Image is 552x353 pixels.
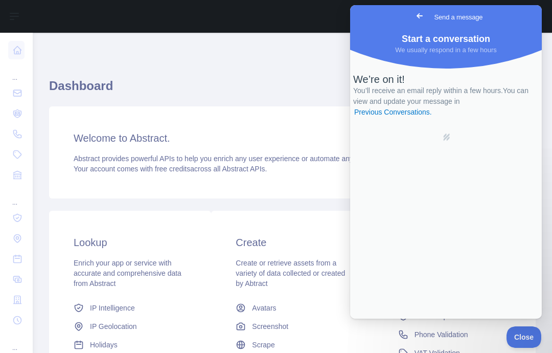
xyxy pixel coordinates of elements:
span: Avatars [252,303,276,313]
a: IP Geolocation [70,317,191,336]
span: Screenshot [252,321,288,332]
h1: Dashboard [49,78,536,102]
span: Scrape [252,340,274,350]
span: Enrich your app or service with accurate and comprehensive data from Abstract [74,259,181,288]
a: Phone Validation [394,325,515,344]
h3: Lookup [74,235,187,250]
span: Phone Validation [415,329,468,340]
span: Abstract provides powerful APIs to help you enrich any user experience or automate any workflow. [74,155,385,163]
span: IP Intelligence [90,303,135,313]
span: Your account comes with across all Abstract APIs. [74,165,267,173]
a: Avatars [232,299,353,317]
span: IP Geolocation [90,321,137,332]
iframe: Help Scout Beacon - Close [507,326,542,348]
div: ... [8,61,25,82]
a: IP Intelligence [70,299,191,317]
a: Screenshot [232,317,353,336]
div: ... [8,186,25,207]
div: ... [8,332,25,352]
iframe: Help Scout Beacon - Live Chat, Contact Form, and Knowledge Base [350,5,542,319]
span: free credits [155,165,190,173]
h3: Create [236,235,349,250]
h3: Welcome to Abstract. [74,131,511,145]
span: Create or retrieve assets from a variety of data collected or created by Abtract [236,259,345,288]
span: Holidays [90,340,118,350]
